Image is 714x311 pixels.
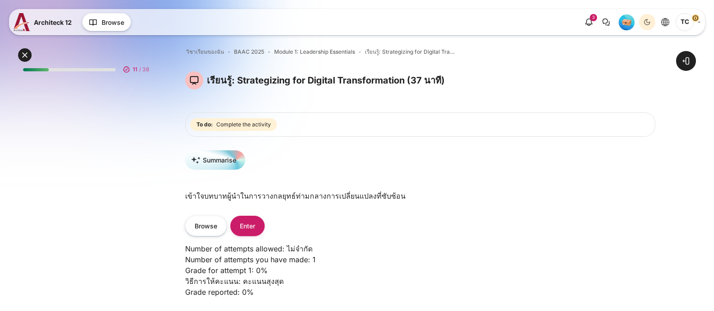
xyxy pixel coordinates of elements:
a: Level #1 [615,14,638,30]
strong: To do: [196,121,213,129]
nav: แถบนำทาง [185,46,655,58]
a: เมนูผู้ใช้ [676,13,700,31]
span: Complete the activity [216,121,271,129]
div: 28% [23,68,49,71]
span: 11 [133,65,137,74]
div: 3 [590,14,597,21]
span: Architeck 12 [34,18,72,27]
a: BAAC 2025 [234,48,264,56]
button: Browse [185,216,227,236]
span: Browse [102,18,124,27]
p: เข้าใจบทบาทผู้นำในการวางกลยุทธ์ท่ามกลางการเปลี่ยนแปลงที่ซับซ้อน [185,190,655,201]
a: วิชาเรียนของฉัน [186,48,224,56]
button: Enter [230,216,265,236]
img: Level #1 [619,14,635,30]
div: Dark Mode [640,15,654,29]
button: Light Mode Dark Mode [639,14,655,30]
button: Browse [82,13,131,31]
img: A12 [14,13,30,31]
button: Languages [657,14,673,30]
div: Show notification window with 3 new notifications [581,14,597,30]
div: Completion requirements for เรียนรู้: Strategizing for Digital Transformation (37 นาที) [190,116,279,133]
span: T C [676,13,694,31]
a: Module 1: Leadership Essentials [274,48,355,56]
span: / 38 [139,65,149,74]
a: เรียนรู้: Strategizing for Digital Transformation (37 นาที) [365,48,455,56]
h4: เรียนรู้: Strategizing for Digital Transformation (37 นาที) [207,74,445,86]
button: Summarise [185,150,245,170]
button: There are 0 unread conversations [598,14,614,30]
a: A12 A12 Architeck 12 [14,13,75,31]
p: Number of attempts allowed: ไม่จำกัด Number of attempts you have made: 1 Grade for attempt 1: 0% ... [185,243,655,297]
